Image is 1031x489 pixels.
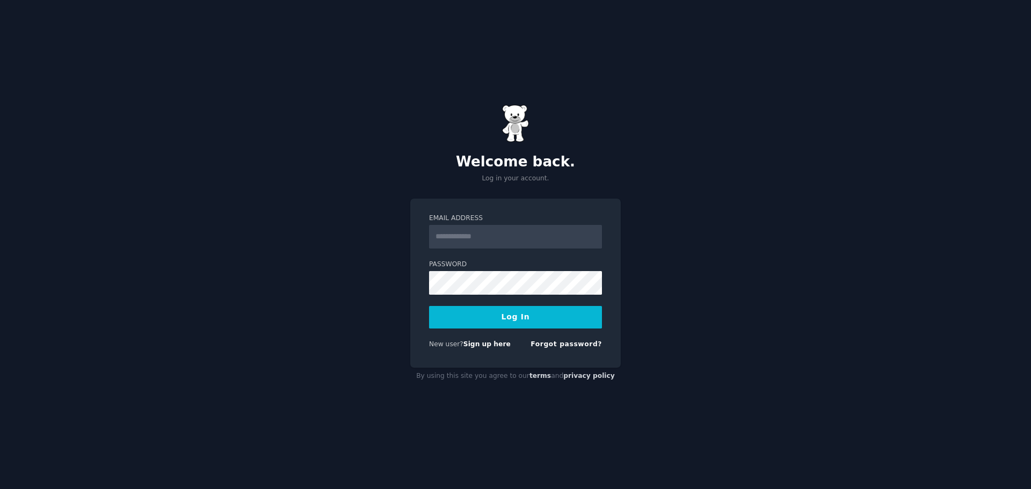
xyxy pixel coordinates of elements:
div: By using this site you agree to our and [410,368,621,385]
span: New user? [429,340,463,348]
label: Email Address [429,214,602,223]
img: Gummy Bear [502,105,529,142]
h2: Welcome back. [410,154,621,171]
a: Forgot password? [531,340,602,348]
label: Password [429,260,602,269]
a: privacy policy [563,372,615,379]
p: Log in your account. [410,174,621,184]
a: Sign up here [463,340,511,348]
a: terms [529,372,551,379]
button: Log In [429,306,602,329]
